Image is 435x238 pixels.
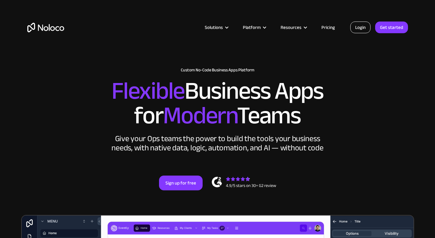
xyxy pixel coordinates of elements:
[110,134,325,153] div: Give your Ops teams the power to build the tools your business needs, with native data, logic, au...
[27,79,408,128] h2: Business Apps for Teams
[205,23,223,31] div: Solutions
[197,23,235,31] div: Solutions
[314,23,343,31] a: Pricing
[281,23,301,31] div: Resources
[350,22,371,33] a: Login
[243,23,261,31] div: Platform
[163,93,237,138] span: Modern
[235,23,273,31] div: Platform
[111,68,184,114] span: Flexible
[159,176,203,190] a: Sign up for free
[273,23,314,31] div: Resources
[27,23,64,32] a: home
[375,22,408,33] a: Get started
[27,68,408,73] h1: Custom No-Code Business Apps Platform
